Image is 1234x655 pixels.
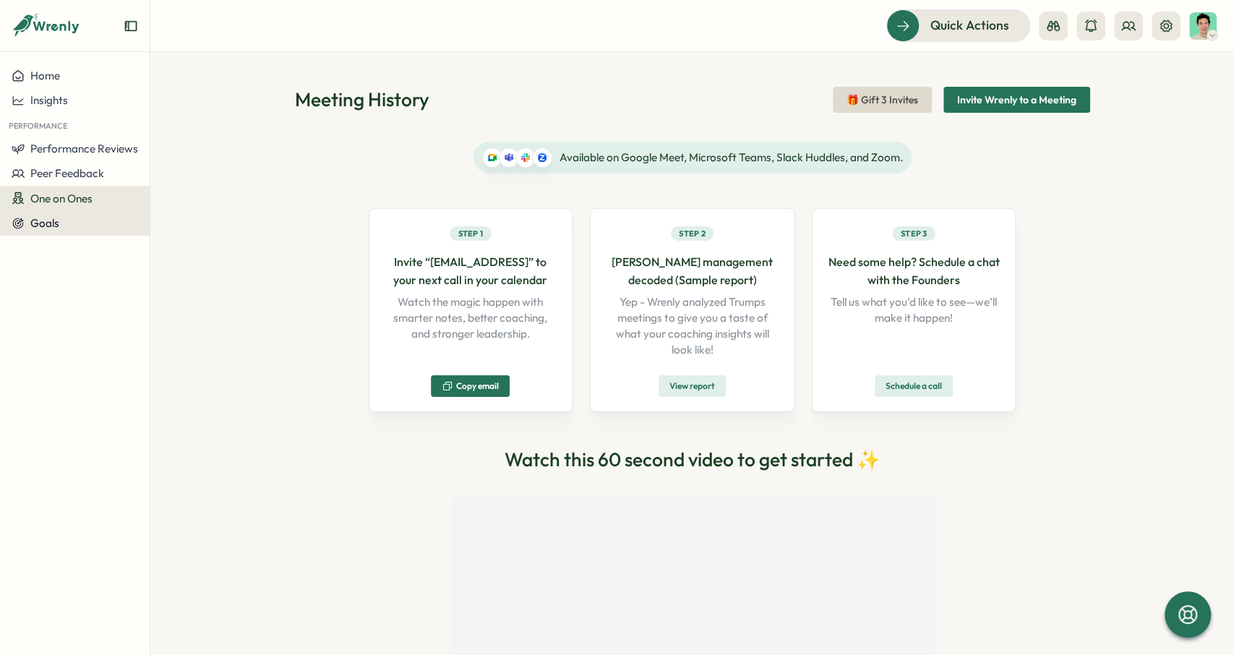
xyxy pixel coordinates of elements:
button: Invite Wrenly to a Meeting [943,87,1090,113]
p: Invite “[EMAIL_ADDRESS]” to your next call in your calendar [384,253,558,289]
span: Invite Wrenly to a Meeting [957,87,1076,112]
span: One on Ones [30,192,93,205]
span: 🎁 Gift 3 Invites [847,87,918,112]
span: Insights [30,93,68,107]
span: Goals [30,216,59,230]
button: Copy email [431,375,510,397]
button: Schedule a call [875,375,953,397]
img: Matthew Faden [1189,12,1217,40]
button: Quick Actions [886,9,1030,41]
span: View report [669,376,715,396]
span: Step 3 [901,227,927,240]
p: [PERSON_NAME] management decoded (Sample report) [605,253,779,289]
span: Peer Feedback [30,166,104,180]
p: Watch the magic happen with smarter notes, better coaching, and stronger leadership. [384,294,558,342]
button: View report [659,375,726,397]
span: Home [30,69,60,82]
button: 🎁 Gift 3 Invites [833,87,932,113]
h1: Meeting History [295,87,429,112]
span: Performance Reviews [30,142,138,155]
h2: Watch this 60 second video to get started ✨ [505,447,880,472]
span: Step 2 [679,227,706,240]
span: Step 1 [458,227,484,240]
p: Need some help? Schedule a chat with the Founders [827,253,1001,289]
span: Quick Actions [930,16,1009,35]
span: Schedule a call [886,376,942,396]
span: Available on Google Meet, Microsoft Teams, Slack Huddles, and Zoom. [560,150,903,166]
button: Expand sidebar [124,19,138,33]
span: Copy email [456,382,499,390]
p: Tell us what you’d like to see—we’ll make it happen! [827,294,1001,326]
p: Yep - Wrenly analyzed Trumps meetings to give you a taste of what your coaching insights will loo... [605,294,779,358]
